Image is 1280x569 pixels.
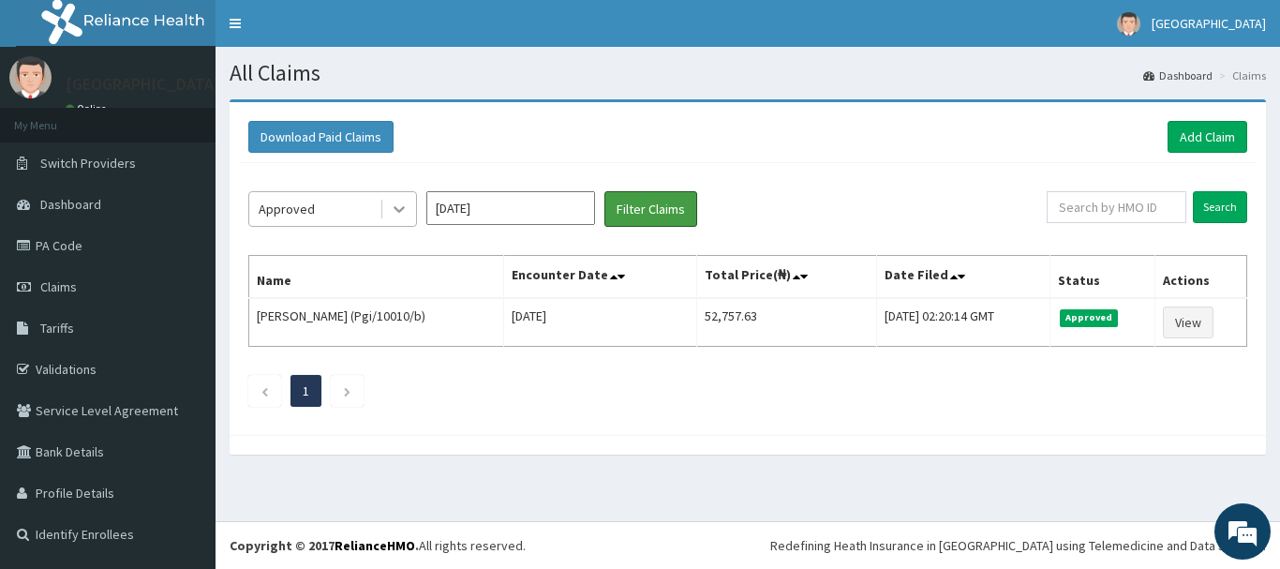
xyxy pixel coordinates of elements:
[876,298,1049,347] td: [DATE] 02:20:14 GMT
[1060,309,1119,326] span: Approved
[9,56,52,98] img: User Image
[248,121,394,153] button: Download Paid Claims
[1193,191,1247,223] input: Search
[1049,256,1154,299] th: Status
[40,278,77,295] span: Claims
[66,102,111,115] a: Online
[1117,12,1140,36] img: User Image
[230,61,1266,85] h1: All Claims
[260,382,269,399] a: Previous page
[40,196,101,213] span: Dashboard
[1214,67,1266,83] li: Claims
[216,521,1280,569] footer: All rights reserved.
[303,382,309,399] a: Page 1 is your current page
[604,191,697,227] button: Filter Claims
[770,536,1266,555] div: Redefining Heath Insurance in [GEOGRAPHIC_DATA] using Telemedicine and Data Science!
[40,320,74,337] span: Tariffs
[66,76,220,93] p: [GEOGRAPHIC_DATA]
[97,105,315,129] div: Chat with us now
[1143,67,1213,83] a: Dashboard
[697,256,877,299] th: Total Price(₦)
[503,256,697,299] th: Encounter Date
[1163,307,1213,338] a: View
[1047,191,1186,223] input: Search by HMO ID
[503,298,697,347] td: [DATE]
[109,167,259,356] span: We're online!
[249,256,504,299] th: Name
[876,256,1049,299] th: Date Filed
[307,9,352,54] div: Minimize live chat window
[249,298,504,347] td: [PERSON_NAME] (Pgi/10010/b)
[343,382,351,399] a: Next page
[1168,121,1247,153] a: Add Claim
[40,155,136,172] span: Switch Providers
[1152,15,1266,32] span: [GEOGRAPHIC_DATA]
[9,374,357,440] textarea: Type your message and hit 'Enter'
[697,298,877,347] td: 52,757.63
[259,200,315,218] div: Approved
[230,537,419,554] strong: Copyright © 2017 .
[335,537,415,554] a: RelianceHMO
[426,191,595,225] input: Select Month and Year
[35,94,76,141] img: d_794563401_company_1708531726252_794563401
[1155,256,1247,299] th: Actions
